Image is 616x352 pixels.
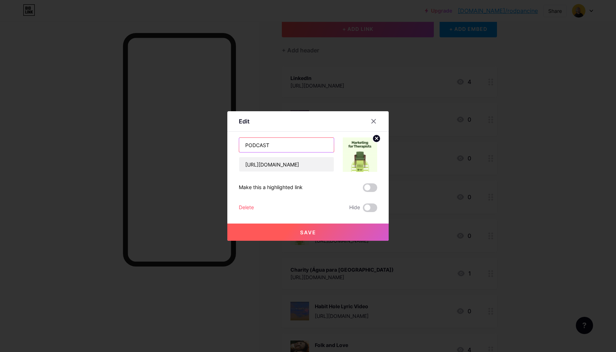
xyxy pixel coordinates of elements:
input: URL [239,157,334,172]
span: Hide [349,203,360,212]
div: Edit [239,117,250,126]
img: link_thumbnail [343,137,377,172]
span: Save [300,229,316,235]
div: Delete [239,203,254,212]
input: Title [239,138,334,152]
div: Make this a highlighted link [239,183,303,192]
button: Save [227,224,389,241]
